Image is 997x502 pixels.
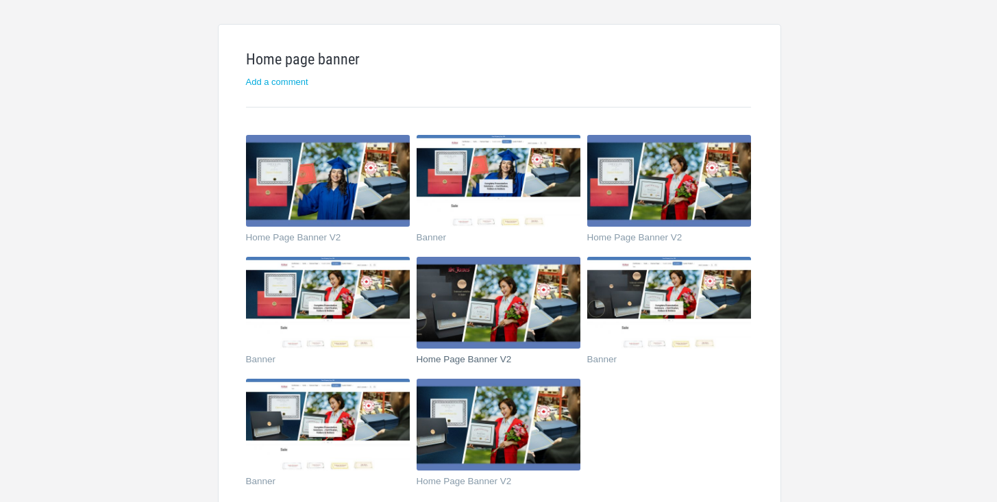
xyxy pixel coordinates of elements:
a: Home Page Banner V2 [417,477,564,490]
a: Banner [246,477,393,490]
img: napkinmarketing_et1q1w_thumb.jpg [417,135,580,227]
img: napkinmarketing_0eoqwa_thumb.jpg [246,379,410,470]
img: napkinmarketing_m0txa0_thumb.jpg [417,379,580,470]
a: Home Page Banner V2 [417,355,564,368]
img: napkinmarketing_y7ovma_thumb.jpg [587,135,751,227]
a: Home Page Banner V2 [587,233,735,247]
a: Add a comment [246,77,308,87]
a: Banner [246,355,393,368]
img: napkinmarketing_xjcfuf_thumb.jpg [417,257,580,349]
img: napkinmarketing_hg6rve_thumb.jpg [246,257,410,349]
img: napkinmarketing_y90vir_thumb.jpg [587,257,751,349]
a: Banner [417,233,564,247]
h1: Home page banner [246,52,751,67]
img: napkinmarketing_zocd17_thumb.jpg [246,135,410,227]
a: Home Page Banner V2 [246,233,393,247]
a: Banner [587,355,735,368]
